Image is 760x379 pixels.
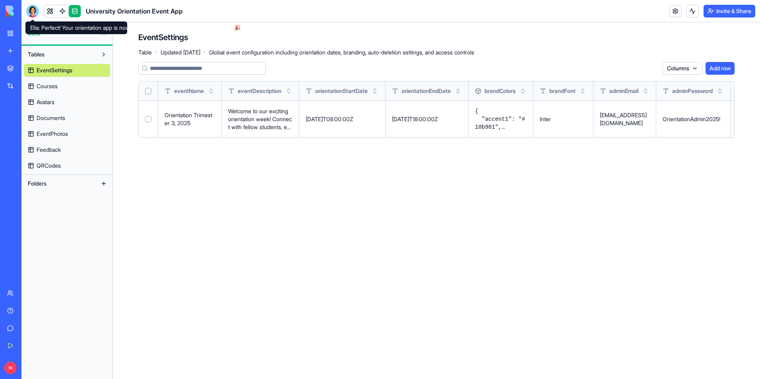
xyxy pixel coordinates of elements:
button: Toggle sort [454,87,462,95]
span: EventPhotos [37,130,68,138]
p: OrientationAdmin2025! [663,115,724,123]
span: orientationEndDate [401,87,451,95]
button: Tables [24,48,97,61]
p: Welcome to our exciting orientation week! Connect with fellow students, explore campus, and get r... [228,107,293,131]
a: Documents [24,112,110,124]
button: Invite & Share [704,5,755,17]
button: Toggle sort [579,87,587,95]
span: QRCodes [37,162,61,170]
span: brandFont [549,87,576,95]
a: EventPhotos [24,128,110,140]
span: adminPassword [672,87,713,95]
p: [DATE]T08:00:00Z [306,115,379,123]
p: Inter [540,115,587,123]
p: [DATE]T18:00:00Z [392,115,462,123]
img: logo [6,6,55,17]
p: [EMAIL_ADDRESS][DOMAIN_NAME] [600,111,649,127]
button: Add row [706,62,735,75]
button: Toggle sort [207,87,215,95]
pre: { "accent1": "#10b981", "accent2": "#ef4444", "primary": "#1e40af", "secondary": "#f59e0b" } [475,107,527,131]
a: QRCodes [24,159,110,172]
span: Updated [DATE] [161,48,200,56]
span: · [155,46,157,59]
span: orientationStartDate [315,87,368,95]
span: Tables [28,50,45,58]
span: eventDescription [238,87,281,95]
span: eventName [174,87,204,95]
span: Courses [37,82,58,90]
span: Global event configuration including orientation dates, branding, auto-deletion settings, and acc... [209,48,474,56]
button: Toggle sort [519,87,527,95]
a: Feedback [24,143,110,156]
a: Courses [24,80,110,93]
a: Avatars [24,96,110,108]
span: EventSettings [37,66,72,74]
span: Avatars [37,98,54,106]
a: EventSettings [24,64,110,77]
span: Table [138,48,152,56]
button: Select row [145,116,151,122]
span: University Orientation Event App [86,6,183,16]
p: Orientation Trimester 3, 2025 [165,111,215,127]
button: Toggle sort [642,87,649,95]
span: · [204,46,206,59]
button: Toggle sort [371,87,379,95]
span: brandColors [485,87,516,95]
button: Toggle sort [285,87,293,95]
span: adminEmail [609,87,638,95]
h4: EventSettings [138,32,188,43]
span: Feedback [37,146,61,154]
button: Select all [145,88,151,94]
button: Toggle sort [716,87,724,95]
button: Folders [24,177,97,190]
button: Columns [663,62,702,75]
span: N [4,362,17,374]
span: Documents [37,114,65,122]
span: Folders [28,180,47,188]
